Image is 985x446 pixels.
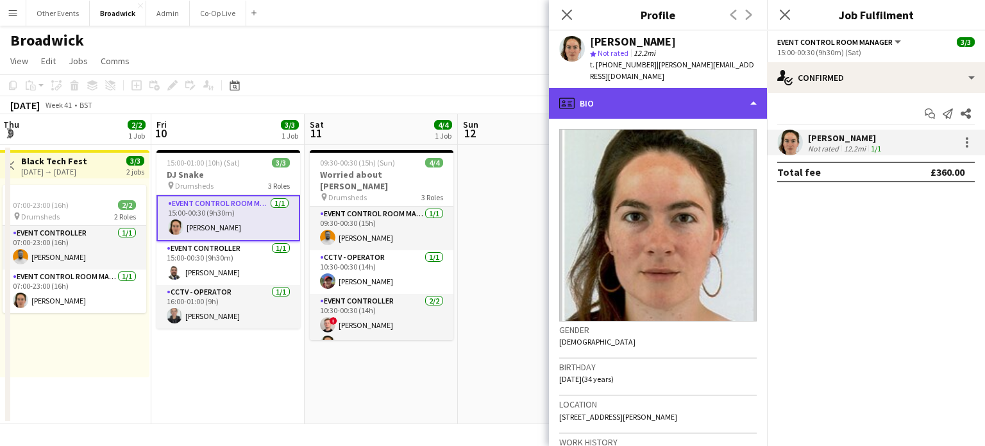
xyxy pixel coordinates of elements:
button: Broadwick [90,1,146,26]
div: Bio [549,88,767,119]
div: 2 jobs [126,166,144,176]
app-card-role: Event Controller1/115:00-00:30 (9h30m)[PERSON_NAME] [156,241,300,285]
span: 10 [155,126,167,141]
span: Event Control Room Manager [777,37,893,47]
div: 1 Job [435,131,451,141]
span: | [PERSON_NAME][EMAIL_ADDRESS][DOMAIN_NAME] [590,60,754,81]
app-card-role: CCTV - Operator1/110:30-00:30 (14h)[PERSON_NAME] [310,250,453,294]
app-job-card: 09:30-00:30 (15h) (Sun)4/4Worried about [PERSON_NAME] Drumsheds3 RolesEvent Control Room Manager1... [310,150,453,340]
h3: DJ Snake [156,169,300,180]
div: 1 Job [282,131,298,141]
div: £360.00 [930,166,964,178]
span: View [10,55,28,67]
span: t. [PHONE_NUMBER] [590,60,657,69]
span: 3/3 [957,37,975,47]
h3: Birthday [559,361,757,373]
button: Admin [146,1,190,26]
app-card-role: Event Control Room Manager1/109:30-00:30 (15h)[PERSON_NAME] [310,207,453,250]
span: Comms [101,55,130,67]
div: BST [80,100,92,110]
span: 09:30-00:30 (15h) (Sun) [320,158,395,167]
span: Not rated [598,48,628,58]
span: 4/4 [434,120,452,130]
app-card-role: CCTV - Operator1/116:00-01:00 (9h)[PERSON_NAME] [156,285,300,329]
h3: Profile [549,6,767,23]
span: 3 Roles [268,181,290,191]
div: 1 Job [128,131,145,141]
button: Co-Op Live [190,1,246,26]
app-skills-label: 1/1 [871,144,881,153]
button: Event Control Room Manager [777,37,903,47]
span: Jobs [69,55,88,67]
span: Week 41 [42,100,74,110]
a: Comms [96,53,135,69]
span: ! [330,317,337,325]
span: 3 Roles [421,193,443,202]
span: 12 [461,126,478,141]
h3: Black Tech Fest [21,155,87,167]
span: 15:00-01:00 (10h) (Sat) [167,158,240,167]
span: 11 [308,126,324,141]
span: 4/4 [425,158,443,167]
h3: Gender [559,324,757,336]
span: Edit [41,55,56,67]
span: 2/2 [128,120,146,130]
img: Crew avatar or photo [559,129,757,322]
a: Jobs [63,53,93,69]
app-card-role: Event Control Room Manager1/107:00-23:00 (16h)[PERSON_NAME] [3,270,146,313]
h3: Worried about [PERSON_NAME] [310,169,453,192]
span: 2 Roles [114,212,136,221]
div: Not rated [808,144,841,153]
app-card-role: Event Control Room Manager1/115:00-00:30 (9h30m)[PERSON_NAME] [156,195,300,241]
div: [PERSON_NAME] [590,36,676,47]
span: 07:00-23:00 (16h) [13,200,69,210]
span: [DEMOGRAPHIC_DATA] [559,337,636,347]
div: 12.2mi [841,144,868,153]
div: Total fee [777,166,821,178]
span: Fri [156,119,167,130]
div: [DATE] [10,99,40,112]
app-card-role: Event Controller2/210:30-00:30 (14h)![PERSON_NAME][PERSON_NAME] [310,294,453,356]
span: [STREET_ADDRESS][PERSON_NAME] [559,412,677,422]
span: 12.2mi [631,48,658,58]
span: 3/3 [281,120,299,130]
div: Confirmed [767,62,985,93]
div: 15:00-00:30 (9h30m) (Sat) [777,47,975,57]
span: [DATE] (34 years) [559,374,614,384]
h3: Job Fulfilment [767,6,985,23]
a: Edit [36,53,61,69]
h3: Location [559,399,757,410]
app-job-card: 15:00-01:00 (10h) (Sat)3/3DJ Snake Drumsheds3 RolesEvent Control Room Manager1/115:00-00:30 (9h30... [156,150,300,329]
button: Other Events [26,1,90,26]
span: Thu [3,119,19,130]
app-card-role: Event Controller1/107:00-23:00 (16h)[PERSON_NAME] [3,226,146,270]
span: Drumsheds [328,193,367,202]
span: 3/3 [126,156,144,166]
h1: Broadwick [10,31,84,50]
span: Drumsheds [175,181,214,191]
div: [PERSON_NAME] [808,132,884,144]
span: 9 [1,126,19,141]
span: 2/2 [118,200,136,210]
span: Sat [310,119,324,130]
span: 3/3 [272,158,290,167]
span: Drumsheds [21,212,60,221]
span: Sun [463,119,478,130]
div: [DATE] → [DATE] [21,167,87,176]
app-job-card: 07:00-23:00 (16h)2/2 Drumsheds2 RolesEvent Controller1/107:00-23:00 (16h)[PERSON_NAME]Event Contr... [3,185,146,313]
a: View [5,53,33,69]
